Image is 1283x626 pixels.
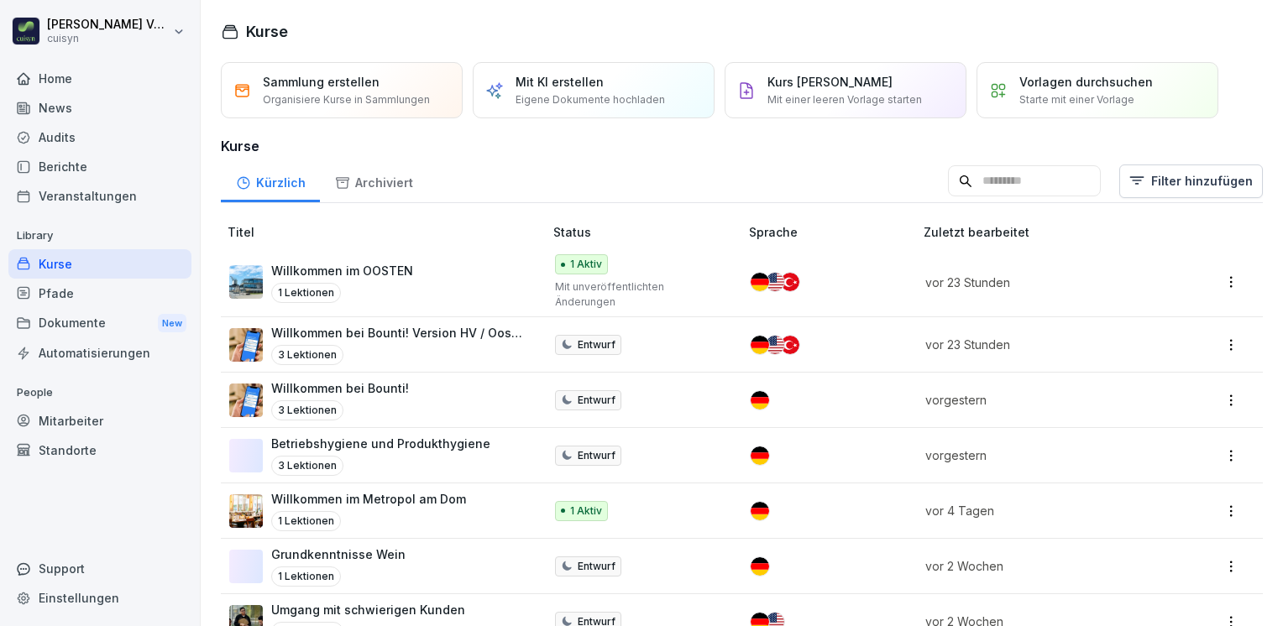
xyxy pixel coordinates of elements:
p: vorgestern [925,391,1156,409]
p: Willkommen im OOSTEN [271,262,413,279]
p: vor 4 Tagen [925,502,1156,519]
p: Zuletzt bearbeitet [924,223,1176,241]
p: 1 Aktiv [570,503,602,519]
p: Library [8,222,191,249]
p: Mit KI erstellen [516,73,604,91]
p: vor 23 Stunden [925,336,1156,353]
p: Eigene Dokumente hochladen [516,92,665,107]
p: Umgang mit schwierigen Kunden [271,601,465,618]
p: Kurs [PERSON_NAME] [767,73,893,91]
a: Automatisierungen [8,338,191,368]
p: Sammlung erstellen [263,73,380,91]
img: j5tzse9oztc65uavxh9ek5hz.png [229,494,263,528]
img: ix1ykoc2zihs2snthutkekki.png [229,265,263,299]
p: 1 Aktiv [570,257,602,272]
p: vor 2 Wochen [925,557,1156,575]
img: us.svg [766,273,784,291]
div: Support [8,554,191,583]
p: vorgestern [925,446,1156,464]
a: Pfade [8,279,191,308]
p: People [8,379,191,406]
p: Status [553,223,742,241]
p: 1 Lektionen [271,283,341,303]
p: 3 Lektionen [271,400,343,420]
img: us.svg [766,336,784,354]
a: Audits [8,123,191,152]
a: Kürzlich [221,159,320,202]
a: Einstellungen [8,583,191,613]
img: clmcxro13oho52ealz0w3cpa.png [229,328,263,362]
p: Titel [228,223,547,241]
h3: Kurse [221,136,1263,156]
img: clmcxro13oho52ealz0w3cpa.png [229,383,263,417]
div: New [158,314,186,333]
a: Home [8,64,191,93]
p: Entwurf [578,559,615,574]
p: Sprache [749,223,916,241]
p: 3 Lektionen [271,345,343,365]
p: Willkommen im Metropol am Dom [271,490,466,508]
a: Archiviert [320,159,427,202]
p: 1 Lektionen [271,566,341,587]
img: de.svg [751,502,769,520]
img: de.svg [751,557,769,576]
p: Betriebshygiene und Produkthygiene [271,435,490,452]
a: Berichte [8,152,191,181]
p: Starte mit einer Vorlage [1019,92,1134,107]
p: Vorlagen durchsuchen [1019,73,1153,91]
a: News [8,93,191,123]
img: de.svg [751,391,769,410]
a: Standorte [8,436,191,465]
p: Grundkenntnisse Wein [271,545,406,563]
p: Organisiere Kurse in Sammlungen [263,92,430,107]
p: Mit einer leeren Vorlage starten [767,92,922,107]
img: tr.svg [781,273,799,291]
img: tr.svg [781,336,799,354]
p: vor 23 Stunden [925,274,1156,291]
p: 1 Lektionen [271,511,341,531]
img: de.svg [751,273,769,291]
img: de.svg [751,336,769,354]
p: cuisyn [47,33,170,44]
p: Willkommen bei Bounti! Version HV / Oosten [271,324,526,342]
a: DokumenteNew [8,308,191,339]
p: 3 Lektionen [271,456,343,476]
a: Veranstaltungen [8,181,191,211]
div: Dokumente [8,308,191,339]
a: Kurse [8,249,191,279]
p: [PERSON_NAME] Völsch [47,18,170,32]
h1: Kurse [246,20,288,43]
p: Willkommen bei Bounti! [271,379,409,397]
button: Filter hinzufügen [1119,164,1263,198]
a: Mitarbeiter [8,406,191,436]
p: Entwurf [578,393,615,408]
p: Entwurf [578,448,615,463]
img: de.svg [751,446,769,465]
p: Entwurf [578,337,615,352]
p: Mit unveröffentlichten Änderungen [555,279,722,310]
